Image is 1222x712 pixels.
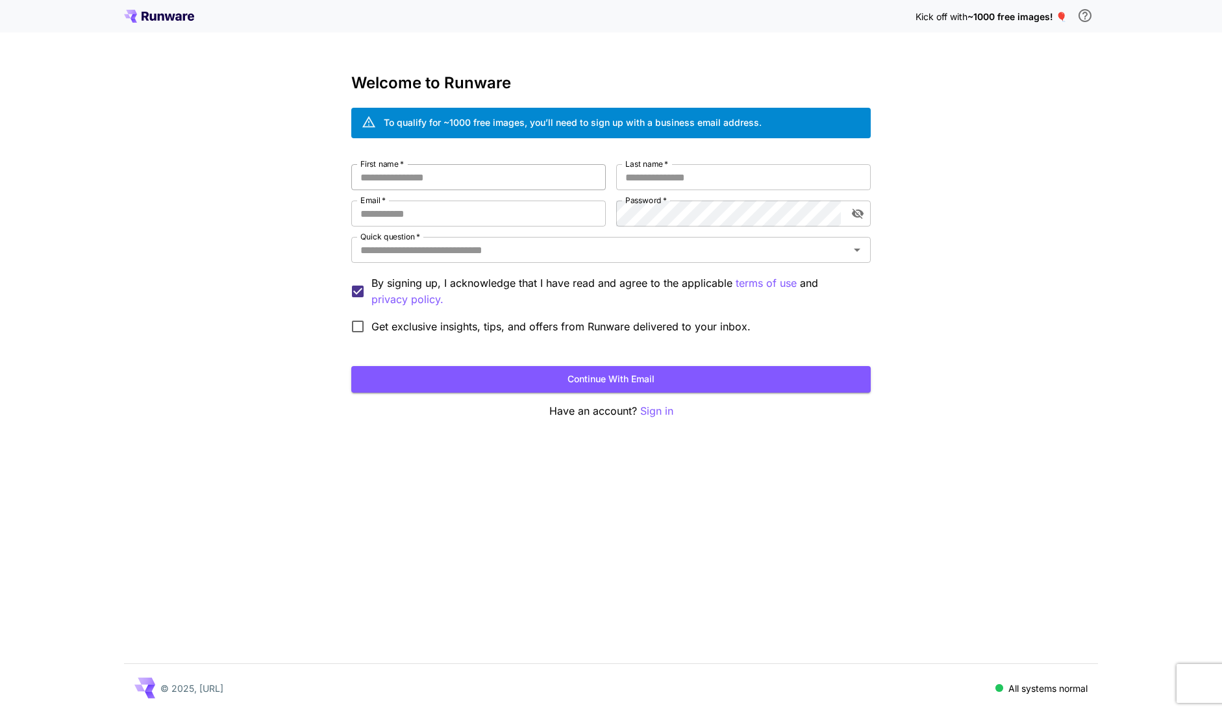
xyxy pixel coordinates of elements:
p: privacy policy. [371,291,443,308]
button: toggle password visibility [846,202,869,225]
span: Get exclusive insights, tips, and offers from Runware delivered to your inbox. [371,319,751,334]
p: © 2025, [URL] [160,681,223,695]
button: In order to qualify for free credit, you need to sign up with a business email address and click ... [1072,3,1098,29]
label: Quick question [360,231,420,242]
label: Last name [625,158,668,169]
span: Kick off with [916,11,967,22]
label: Email [360,195,386,206]
h3: Welcome to Runware [351,74,871,92]
button: Sign in [640,403,673,419]
p: Have an account? [351,403,871,419]
p: By signing up, I acknowledge that I have read and agree to the applicable and [371,275,860,308]
label: First name [360,158,404,169]
p: terms of use [736,275,797,291]
button: By signing up, I acknowledge that I have read and agree to the applicable and privacy policy. [736,275,797,291]
button: By signing up, I acknowledge that I have read and agree to the applicable terms of use and [371,291,443,308]
button: Open [848,241,866,259]
button: Continue with email [351,366,871,393]
label: Password [625,195,667,206]
div: To qualify for ~1000 free images, you’ll need to sign up with a business email address. [384,116,762,129]
span: ~1000 free images! 🎈 [967,11,1067,22]
p: All systems normal [1008,681,1088,695]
